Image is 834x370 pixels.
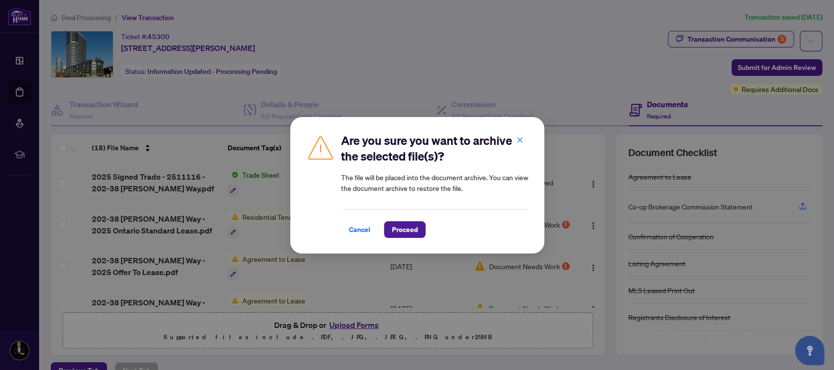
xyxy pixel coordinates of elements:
[516,136,523,143] span: close
[795,336,824,365] button: Open asap
[384,221,426,238] button: Proceed
[341,172,529,193] article: The file will be placed into the document archive. You can view the document archive to restore t...
[341,221,378,238] button: Cancel
[392,222,418,237] span: Proceed
[349,222,370,237] span: Cancel
[306,133,335,162] img: Caution Icon
[341,133,529,164] h2: Are you sure you want to archive the selected file(s)?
